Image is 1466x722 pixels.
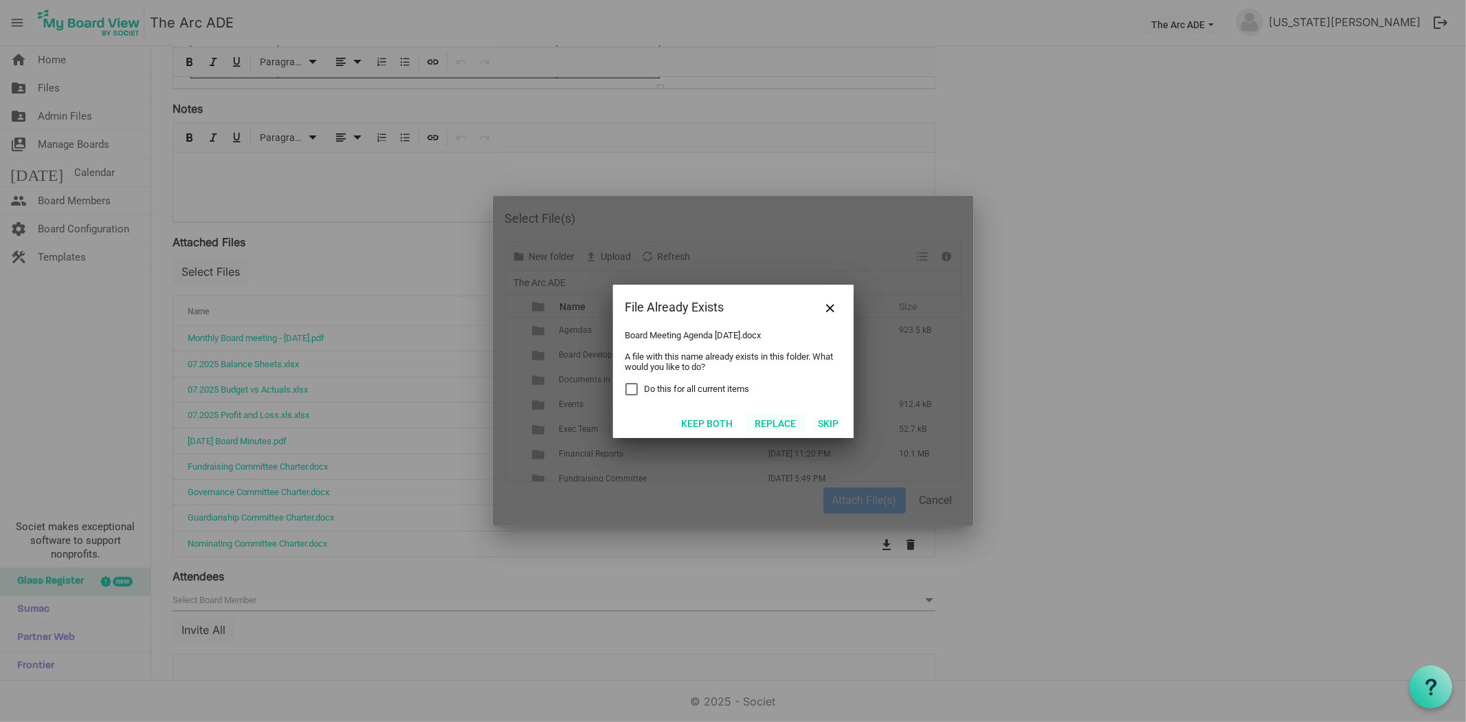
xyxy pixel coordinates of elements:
button: Skip [810,413,848,433]
span: Do this for all current items [645,383,750,395]
button: Keep both [673,413,742,433]
button: Close [821,297,841,318]
div: Board Meeting Agenda [DATE].docx [613,330,854,408]
div: File Already Exists [625,297,798,318]
div: A file with this name already exists in this folder. What would you like to do? [625,340,841,383]
button: Replace [746,413,806,433]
